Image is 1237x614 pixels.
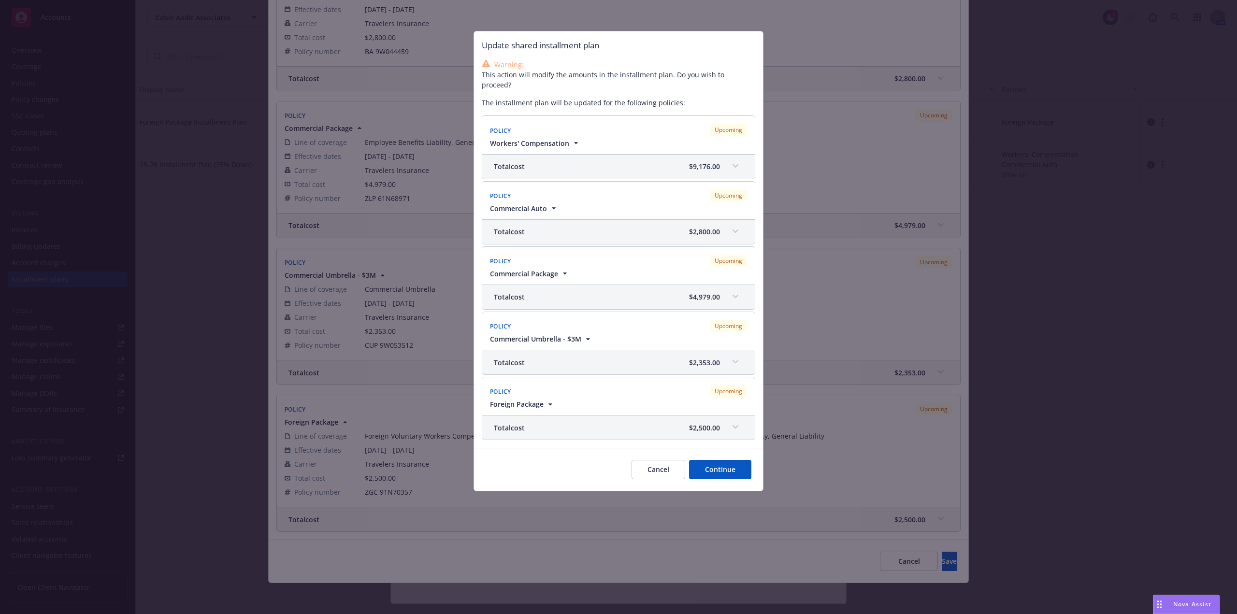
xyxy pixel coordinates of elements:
[490,399,555,409] button: Foreign Package
[482,350,755,374] div: Totalcost$2,353.00
[474,31,763,448] div: The installment plan will be updated for the following policies:
[490,257,511,265] span: Policy
[632,460,685,479] button: Cancel
[689,460,751,479] button: Continue
[494,292,525,302] span: Total cost
[689,227,720,237] span: $2,800.00
[494,357,525,368] span: Total cost
[490,192,511,200] span: Policy
[689,423,720,433] span: $2,500.00
[490,269,558,279] span: Commercial Package
[490,334,581,344] span: Commercial Umbrella - $3M
[490,269,570,279] button: Commercial Package
[482,59,755,70] div: Warning:
[494,161,525,171] span: Total cost
[482,220,755,244] div: Totalcost$2,800.00
[490,322,511,330] span: Policy
[482,415,755,440] div: Totalcost$2,500.00
[689,357,720,368] span: $2,353.00
[1173,600,1211,608] span: Nova Assist
[490,138,569,148] span: Workers' Compensation
[689,161,720,171] span: $9,176.00
[689,292,720,302] span: $4,979.00
[482,285,755,309] div: Totalcost$4,979.00
[482,59,755,90] div: This action will modify the amounts in the installment plan. Do you wish to proceed?
[490,387,511,396] span: Policy
[490,399,544,409] span: Foreign Package
[490,127,511,135] span: Policy
[490,334,593,344] button: Commercial Umbrella - $3M
[490,203,547,214] span: Commercial Auto
[1153,595,1165,614] div: Drag to move
[490,203,559,214] button: Commercial Auto
[494,227,525,237] span: Total cost
[494,423,525,433] span: Total cost
[490,138,581,148] button: Workers' Compensation
[482,155,755,179] div: Totalcost$9,176.00
[1153,595,1220,614] button: Nova Assist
